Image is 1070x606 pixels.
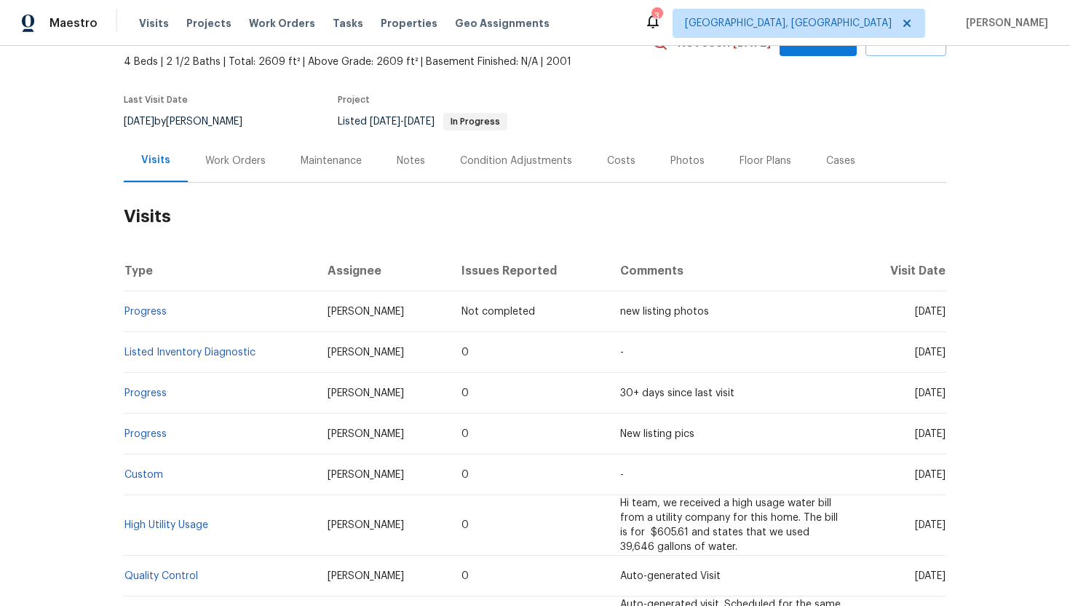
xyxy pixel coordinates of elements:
[124,429,167,439] a: Progress
[124,55,651,69] span: 4 Beds | 2 1/2 Baths | Total: 2609 ft² | Above Grade: 2609 ft² | Basement Finished: N/A | 2001
[333,18,363,28] span: Tasks
[328,571,404,581] span: [PERSON_NAME]
[124,251,316,291] th: Type
[124,95,188,104] span: Last Visit Date
[370,117,400,127] span: [DATE]
[670,154,705,168] div: Photos
[455,16,550,31] span: Geo Assignments
[607,154,635,168] div: Costs
[328,307,404,317] span: [PERSON_NAME]
[338,95,370,104] span: Project
[461,571,469,581] span: 0
[915,347,946,358] span: [DATE]
[249,16,315,31] span: Work Orders
[461,520,469,530] span: 0
[328,388,404,398] span: [PERSON_NAME]
[124,117,154,127] span: [DATE]
[124,183,946,251] h2: Visits
[915,307,946,317] span: [DATE]
[124,113,260,130] div: by [PERSON_NAME]
[316,251,450,291] th: Assignee
[338,117,507,127] span: Listed
[404,117,435,127] span: [DATE]
[141,153,170,168] div: Visits
[461,347,469,358] span: 0
[461,307,535,317] span: Not completed
[826,154,855,168] div: Cases
[960,16,1048,31] span: [PERSON_NAME]
[445,117,506,126] span: In Progress
[370,117,435,127] span: -
[124,307,167,317] a: Progress
[915,388,946,398] span: [DATE]
[855,251,946,291] th: Visit Date
[328,429,404,439] span: [PERSON_NAME]
[205,154,266,168] div: Work Orders
[450,251,609,291] th: Issues Reported
[328,470,404,480] span: [PERSON_NAME]
[620,498,838,552] span: Hi team, we received a high usage water bill from a utility company for this home. The bill is fo...
[620,307,709,317] span: new listing photos
[124,470,163,480] a: Custom
[381,16,437,31] span: Properties
[328,520,404,530] span: [PERSON_NAME]
[124,347,255,358] a: Listed Inventory Diagnostic
[915,520,946,530] span: [DATE]
[651,9,662,23] div: 3
[328,347,404,358] span: [PERSON_NAME]
[139,16,169,31] span: Visits
[915,571,946,581] span: [DATE]
[124,388,167,398] a: Progress
[461,388,469,398] span: 0
[461,429,469,439] span: 0
[620,347,624,358] span: -
[685,16,892,31] span: [GEOGRAPHIC_DATA], [GEOGRAPHIC_DATA]
[301,154,362,168] div: Maintenance
[620,470,624,480] span: -
[124,520,208,530] a: High Utility Usage
[620,571,721,581] span: Auto-generated Visit
[620,429,694,439] span: New listing pics
[461,470,469,480] span: 0
[460,154,572,168] div: Condition Adjustments
[124,571,198,581] a: Quality Control
[915,429,946,439] span: [DATE]
[49,16,98,31] span: Maestro
[186,16,231,31] span: Projects
[915,470,946,480] span: [DATE]
[620,388,734,398] span: 30+ days since last visit
[609,251,855,291] th: Comments
[740,154,791,168] div: Floor Plans
[397,154,425,168] div: Notes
